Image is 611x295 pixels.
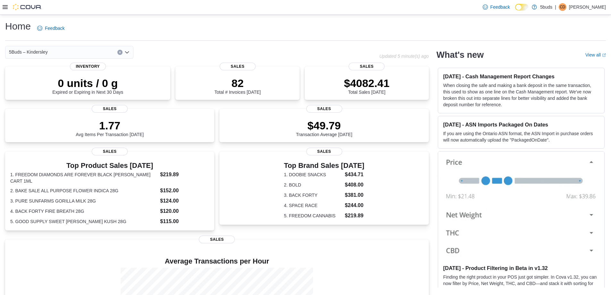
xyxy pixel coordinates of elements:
p: 0 units / 0 g [52,77,123,90]
p: $49.79 [296,119,352,132]
span: Sales [199,236,235,243]
dt: 1. DOOBIE SNACKS [284,171,342,178]
h3: [DATE] - Product Filtering in Beta in v1.32 [443,265,599,271]
div: Total Sales [DATE] [344,77,389,95]
dt: 4. BACK FORTY FIRE BREATH 28G [10,208,157,214]
p: | [555,3,556,11]
h1: Home [5,20,31,33]
p: Updated 5 minute(s) ago [379,54,429,59]
div: Avg Items Per Transaction [DATE] [76,119,144,137]
p: 1.77 [76,119,144,132]
span: Sales [92,105,128,113]
span: Sales [349,63,385,70]
div: Total # Invoices [DATE] [215,77,261,95]
span: Feedback [490,4,510,10]
p: $4082.41 [344,77,389,90]
dd: $244.00 [345,202,364,209]
div: Chelsea Dinsmore [559,3,566,11]
dt: 5. FREEDOM CANNABIS [284,213,342,219]
dd: $120.00 [160,207,209,215]
dd: $124.00 [160,197,209,205]
p: [PERSON_NAME] [569,3,606,11]
dt: 2. BOLD [284,182,342,188]
dd: $434.71 [345,171,364,178]
dt: 3. PURE SUNFARMS GORILLA MILK 28G [10,198,157,204]
span: CD [560,3,565,11]
div: Transaction Average [DATE] [296,119,352,137]
h3: [DATE] - Cash Management Report Changes [443,73,599,80]
button: Clear input [117,50,123,55]
dd: $219.89 [345,212,364,220]
dt: 1. FREEDOM DIAMONDS ARE FOREVER BLACK [PERSON_NAME] CART 1ML [10,171,157,184]
dt: 3. BACK FORTY [284,192,342,198]
p: When closing the safe and making a bank deposit in the same transaction, this used to show as one... [443,82,599,108]
span: 5Buds – Kindersley [9,48,48,56]
span: Sales [306,148,342,155]
dt: 5. GOOD SUPPLY SWEET [PERSON_NAME] KUSH 28G [10,218,157,225]
p: 5buds [540,3,552,11]
h3: [DATE] - ASN Imports Packaged On Dates [443,121,599,128]
em: Beta Features [561,287,589,292]
button: Open list of options [124,50,130,55]
p: 82 [215,77,261,90]
h3: Top Brand Sales [DATE] [284,162,364,169]
input: Dark Mode [515,4,529,11]
span: Sales [92,148,128,155]
p: If you are using the Ontario ASN format, the ASN Import in purchase orders will now automatically... [443,130,599,143]
a: Feedback [35,22,67,35]
dd: $152.00 [160,187,209,195]
dd: $219.89 [160,171,209,178]
h2: What's new [437,50,484,60]
img: Cova [13,4,42,10]
a: Feedback [480,1,513,13]
dt: 4. SPACE RACE [284,202,342,209]
dd: $115.00 [160,218,209,225]
dd: $408.00 [345,181,364,189]
span: Sales [220,63,256,70]
span: Inventory [70,63,106,70]
h3: Top Product Sales [DATE] [10,162,209,169]
span: Feedback [45,25,64,31]
dd: $381.00 [345,191,364,199]
a: View allExternal link [585,52,606,57]
h4: Average Transactions per Hour [10,257,424,265]
svg: External link [602,53,606,57]
span: Sales [306,105,342,113]
dt: 2. BAKE SALE ALL PURPOSE FLOWER INDICA 28G [10,187,157,194]
div: Expired or Expiring in Next 30 Days [52,77,123,95]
